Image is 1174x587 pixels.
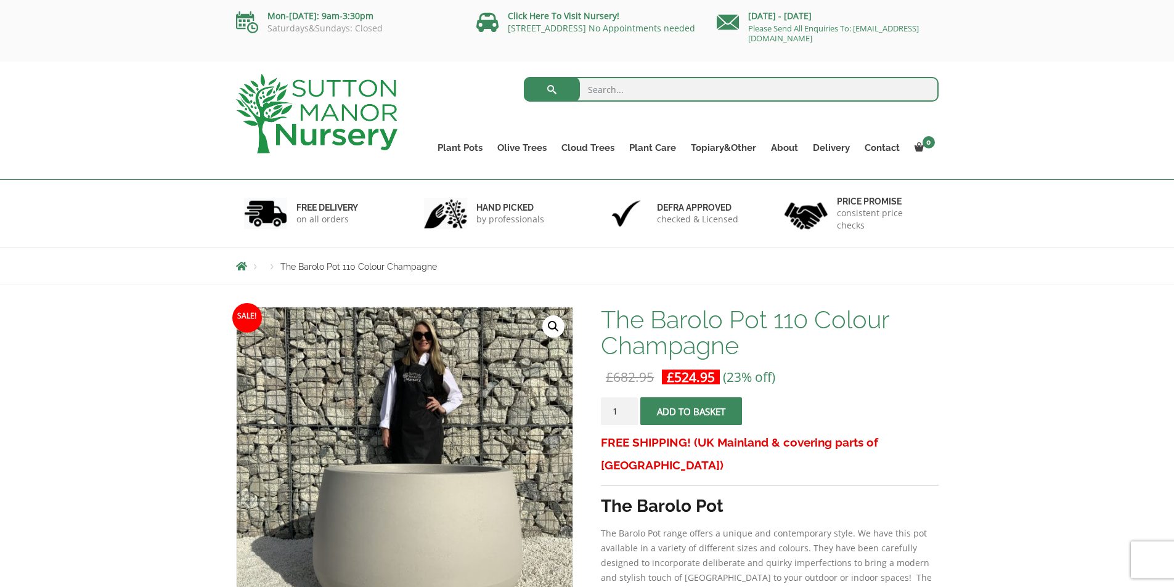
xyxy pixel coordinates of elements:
p: consistent price checks [837,207,931,232]
img: 4.jpg [785,195,828,232]
span: £ [606,368,613,386]
a: Plant Pots [430,139,490,156]
a: Plant Care [622,139,683,156]
a: [STREET_ADDRESS] No Appointments needed [508,22,695,34]
p: Mon-[DATE]: 9am-3:30pm [236,9,458,23]
h6: hand picked [476,202,544,213]
h6: FREE DELIVERY [296,202,358,213]
p: on all orders [296,213,358,225]
a: Please Send All Enquiries To: [EMAIL_ADDRESS][DOMAIN_NAME] [748,23,919,44]
p: Saturdays&Sundays: Closed [236,23,458,33]
img: logo [236,74,397,153]
a: Topiary&Other [683,139,764,156]
button: Add to basket [640,397,742,425]
p: checked & Licensed [657,213,738,225]
img: 2.jpg [424,198,467,229]
bdi: 524.95 [667,368,715,386]
span: The Barolo Pot 110 Colour Champagne [280,262,437,272]
img: 1.jpg [244,198,287,229]
input: Product quantity [601,397,638,425]
bdi: 682.95 [606,368,654,386]
h1: The Barolo Pot 110 Colour Champagne [601,307,938,358]
input: Search... [524,77,939,102]
nav: Breadcrumbs [236,261,939,271]
strong: The Barolo Pot [601,496,724,516]
span: 0 [923,136,935,148]
a: Delivery [805,139,857,156]
a: View full-screen image gallery [542,315,565,338]
h6: Defra approved [657,202,738,213]
p: [DATE] - [DATE] [717,9,939,23]
a: Click Here To Visit Nursery! [508,10,619,22]
p: by professionals [476,213,544,225]
img: 3.jpg [605,198,648,229]
a: Olive Trees [490,139,554,156]
a: 0 [907,139,939,156]
span: £ [667,368,674,386]
a: About [764,139,805,156]
span: (23% off) [723,368,775,386]
a: Cloud Trees [554,139,622,156]
a: Contact [857,139,907,156]
h6: Price promise [837,196,931,207]
h3: FREE SHIPPING! (UK Mainland & covering parts of [GEOGRAPHIC_DATA]) [601,431,938,477]
span: Sale! [232,303,262,333]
